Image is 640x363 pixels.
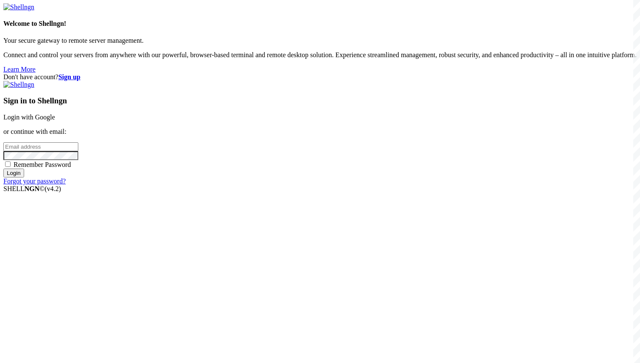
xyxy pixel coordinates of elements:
a: Sign up [58,73,80,80]
img: Shellngn [3,3,34,11]
input: Login [3,169,24,177]
img: Shellngn [3,81,34,89]
input: Email address [3,142,78,151]
p: Your secure gateway to remote server management. [3,37,637,44]
b: NGN [25,185,40,192]
span: Remember Password [14,161,71,168]
input: Remember Password [5,161,11,167]
h3: Sign in to Shellngn [3,96,637,105]
p: Connect and control your servers from anywhere with our powerful, browser-based terminal and remo... [3,51,637,59]
a: Login with Google [3,114,55,121]
span: 4.2.0 [45,185,61,192]
span: SHELL © [3,185,61,192]
a: Learn More [3,66,36,73]
h4: Welcome to Shellngn! [3,20,637,28]
a: Forgot your password? [3,177,66,185]
p: or continue with email: [3,128,637,136]
div: Don't have account? [3,73,637,81]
